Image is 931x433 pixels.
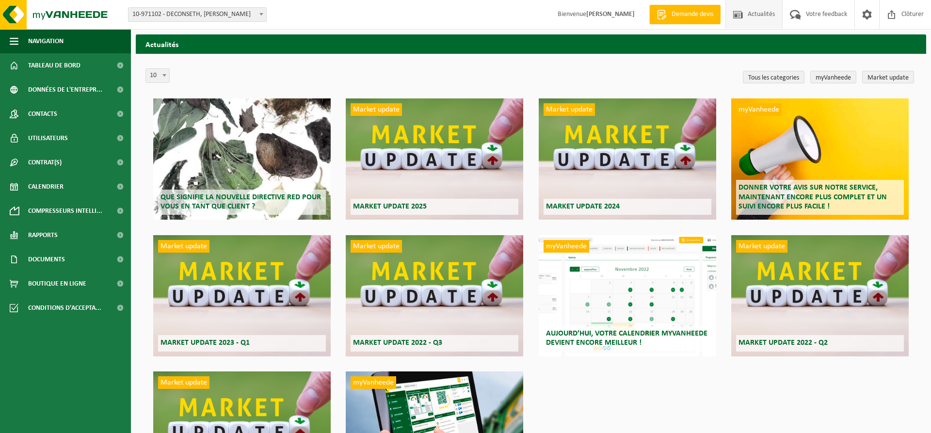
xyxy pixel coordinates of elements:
[28,29,64,53] span: Navigation
[862,71,914,83] a: Market update
[161,339,250,347] span: Market update 2023 - Q1
[731,235,909,356] a: Market update Market update 2022 - Q2
[136,34,926,53] h2: Actualités
[738,184,887,210] span: Donner votre avis sur notre service, maintenant encore plus complet et un suivi encore plus facile !
[544,240,589,253] span: myVanheede
[128,7,267,22] span: 10-971102 - DECONSETH, BRYAN - ANDERLUES
[669,10,716,19] span: Demande devis
[28,199,102,223] span: Compresseurs intelli...
[736,103,782,116] span: myVanheede
[346,98,523,220] a: Market update Market update 2025
[736,240,787,253] span: Market update
[28,53,80,78] span: Tableau de bord
[28,223,58,247] span: Rapports
[731,98,909,220] a: myVanheede Donner votre avis sur notre service, maintenant encore plus complet et un suivi encore...
[28,150,62,175] span: Contrat(s)
[158,240,209,253] span: Market update
[649,5,721,24] a: Demande devis
[743,71,804,83] a: Tous les categories
[146,69,169,82] span: 10
[353,203,427,210] span: Market update 2025
[128,8,266,21] span: 10-971102 - DECONSETH, BRYAN - ANDERLUES
[28,102,57,126] span: Contacts
[546,203,620,210] span: Market update 2024
[5,412,162,433] iframe: chat widget
[539,98,716,220] a: Market update Market update 2024
[28,272,86,296] span: Boutique en ligne
[353,339,442,347] span: Market update 2022 - Q3
[346,235,523,356] a: Market update Market update 2022 - Q3
[158,376,209,389] span: Market update
[810,71,856,83] a: myVanheede
[738,339,828,347] span: Market update 2022 - Q2
[544,103,595,116] span: Market update
[539,235,716,356] a: myVanheede Aujourd’hui, votre calendrier myVanheede devient encore meilleur !
[153,235,331,356] a: Market update Market update 2023 - Q1
[145,68,170,83] span: 10
[153,98,331,220] a: Que signifie la nouvelle directive RED pour vous en tant que client ?
[28,78,102,102] span: Données de l'entrepr...
[28,296,101,320] span: Conditions d'accepta...
[351,376,396,389] span: myVanheede
[28,126,68,150] span: Utilisateurs
[161,193,321,210] span: Que signifie la nouvelle directive RED pour vous en tant que client ?
[28,175,64,199] span: Calendrier
[351,240,402,253] span: Market update
[28,247,65,272] span: Documents
[351,103,402,116] span: Market update
[546,330,707,347] span: Aujourd’hui, votre calendrier myVanheede devient encore meilleur !
[586,11,635,18] strong: [PERSON_NAME]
